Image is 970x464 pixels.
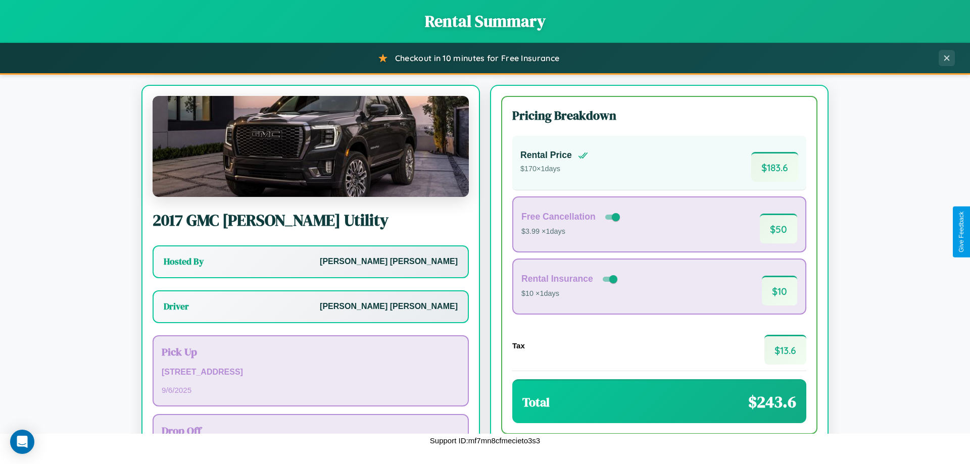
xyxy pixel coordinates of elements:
[760,214,797,243] span: $ 50
[522,394,550,410] h3: Total
[10,430,34,454] div: Open Intercom Messenger
[162,344,460,359] h3: Pick Up
[521,274,593,284] h4: Rental Insurance
[320,254,458,269] p: [PERSON_NAME] [PERSON_NAME]
[512,107,806,124] h3: Pricing Breakdown
[512,341,525,350] h4: Tax
[764,335,806,365] span: $ 13.6
[521,225,622,238] p: $3.99 × 1 days
[520,150,572,161] h4: Rental Price
[153,209,469,231] h2: 2017 GMC [PERSON_NAME] Utility
[751,152,798,182] span: $ 183.6
[320,299,458,314] p: [PERSON_NAME] [PERSON_NAME]
[762,276,797,305] span: $ 10
[958,212,965,252] div: Give Feedback
[430,434,540,447] p: Support ID: mf7mn8cfmecieto3s3
[162,365,460,380] p: [STREET_ADDRESS]
[10,10,960,32] h1: Rental Summary
[153,96,469,197] img: GMC Jimmy Utility
[162,423,460,438] h3: Drop Off
[164,300,189,313] h3: Driver
[395,53,559,63] span: Checkout in 10 minutes for Free Insurance
[164,255,204,268] h3: Hosted By
[520,163,588,176] p: $ 170 × 1 days
[521,212,596,222] h4: Free Cancellation
[748,391,796,413] span: $ 243.6
[521,287,619,300] p: $10 × 1 days
[162,383,460,397] p: 9 / 6 / 2025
